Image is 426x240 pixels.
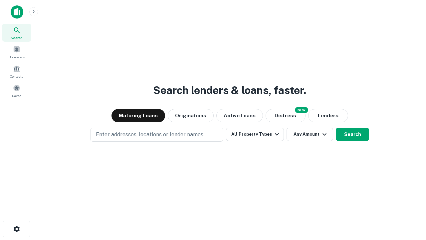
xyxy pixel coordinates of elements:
[393,187,426,219] iframe: Chat Widget
[2,62,31,80] a: Contacts
[11,35,23,40] span: Search
[11,5,23,19] img: capitalize-icon.png
[12,93,22,98] span: Saved
[10,74,23,79] span: Contacts
[226,128,284,141] button: All Property Types
[216,109,263,122] button: Active Loans
[111,109,165,122] button: Maturing Loans
[90,128,223,142] button: Enter addresses, locations or lender names
[168,109,214,122] button: Originations
[287,128,333,141] button: Any Amount
[2,82,31,100] a: Saved
[2,43,31,61] a: Borrowers
[9,54,25,60] span: Borrowers
[295,107,308,113] div: NEW
[336,128,369,141] button: Search
[2,24,31,42] a: Search
[96,131,203,139] p: Enter addresses, locations or lender names
[153,82,306,98] h3: Search lenders & loans, faster.
[266,109,306,122] button: Search distressed loans with lien and other non-mortgage details.
[308,109,348,122] button: Lenders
